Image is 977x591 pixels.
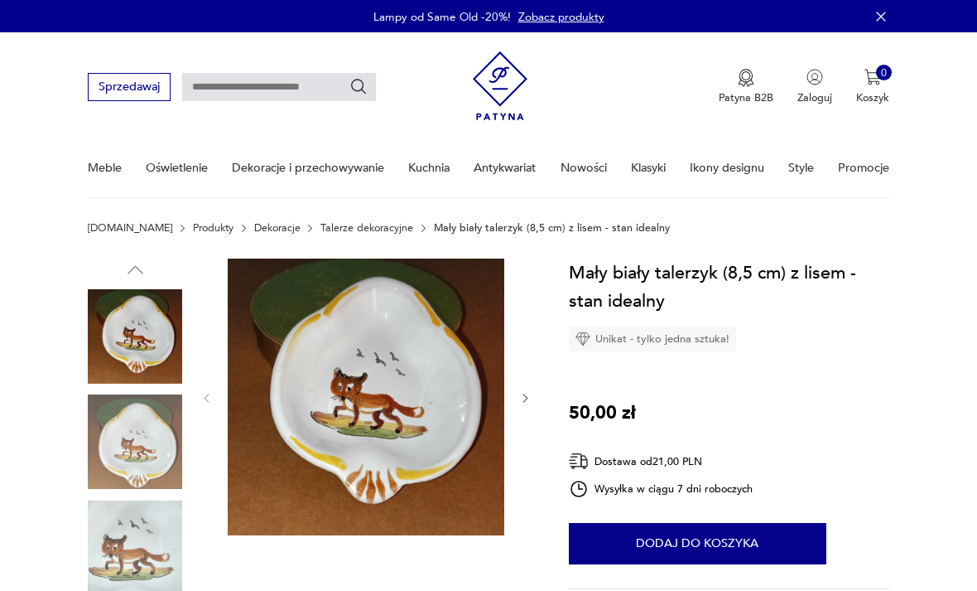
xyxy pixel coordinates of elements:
[856,90,889,105] p: Koszyk
[569,327,736,351] div: Unikat - tylko jedna sztuka!
[349,78,368,96] button: Szukaj
[575,332,590,346] img: Ikona diamentu
[434,222,670,234] p: Mały biały talerzyk (8,5 cm) z lisem - stan idealny
[569,479,753,499] div: Wysyłka w ciągu 7 dni roboczych
[719,69,773,105] a: Ikona medaluPatyna B2B
[719,90,773,105] p: Patyna B2B
[232,139,384,196] a: Dekoracje i przechowywanie
[561,139,607,196] a: Nowości
[806,69,823,85] img: Ikonka użytkownika
[146,139,208,196] a: Oświetlenie
[254,222,301,234] a: Dekoracje
[88,83,170,93] a: Sprzedawaj
[838,139,889,196] a: Promocje
[518,9,604,25] a: Zobacz produkty
[569,451,753,472] div: Dostawa od 21,00 PLN
[88,395,182,489] img: Zdjęcie produktu Mały biały talerzyk (8,5 cm) z lisem - stan idealny
[690,139,764,196] a: Ikony designu
[320,222,413,234] a: Talerze dekoracyjne
[797,69,832,105] button: Zaloguj
[788,139,814,196] a: Style
[569,259,889,315] h1: Mały biały talerzyk (8,5 cm) z lisem - stan idealny
[474,139,536,196] a: Antykwariat
[569,451,589,472] img: Ikona dostawy
[193,222,233,234] a: Produkty
[88,289,182,384] img: Zdjęcie produktu Mały biały talerzyk (8,5 cm) z lisem - stan idealny
[569,523,826,564] button: Dodaj do koszyka
[88,139,122,196] a: Meble
[88,73,170,100] button: Sprzedawaj
[797,90,832,105] p: Zaloguj
[864,69,881,85] img: Ikona koszyka
[88,222,172,234] a: [DOMAIN_NAME]
[876,65,893,81] div: 0
[373,9,511,25] p: Lampy od Same Old -20%!
[738,69,754,87] img: Ikona medalu
[473,46,528,126] img: Patyna - sklep z meblami i dekoracjami vintage
[569,399,636,427] p: 50,00 zł
[856,69,889,105] button: 0Koszyk
[228,259,504,535] img: Zdjęcie produktu Mały biały talerzyk (8,5 cm) z lisem - stan idealny
[719,69,773,105] button: Patyna B2B
[408,139,450,196] a: Kuchnia
[631,139,666,196] a: Klasyki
